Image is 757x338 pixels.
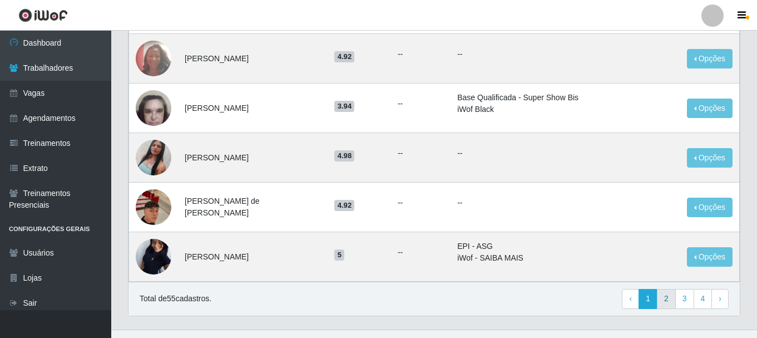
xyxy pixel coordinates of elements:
[136,217,171,296] img: 1742948591558.jpeg
[136,35,171,82] img: 1741872013196.jpeg
[178,232,328,282] td: [PERSON_NAME]
[687,198,733,217] button: Opções
[687,49,733,68] button: Opções
[334,249,344,261] span: 5
[457,92,591,104] li: Base Qualificada - Super Show Bis
[457,241,591,252] li: EPI - ASG
[457,252,591,264] li: iWof - SAIBA MAIS
[140,293,211,305] p: Total de 55 cadastros.
[457,48,591,60] p: --
[178,84,328,133] td: [PERSON_NAME]
[334,51,354,62] span: 4.92
[457,104,591,115] li: iWof Black
[398,247,444,258] ul: --
[334,101,354,112] span: 3.94
[622,289,729,309] nav: pagination
[657,289,676,309] a: 2
[136,175,171,239] img: 1758129575027.jpeg
[457,197,591,209] p: --
[675,289,694,309] a: 3
[694,289,713,309] a: 4
[398,98,444,110] ul: --
[711,289,729,309] a: Next
[629,294,632,303] span: ‹
[719,294,721,303] span: ›
[398,148,444,159] ul: --
[622,289,639,309] a: Previous
[687,99,733,118] button: Opções
[398,48,444,60] ul: --
[178,133,328,183] td: [PERSON_NAME]
[18,8,68,22] img: CoreUI Logo
[457,148,591,159] p: --
[136,84,171,131] img: 1743993949303.jpeg
[178,183,328,232] td: [PERSON_NAME] de [PERSON_NAME]
[178,34,328,84] td: [PERSON_NAME]
[398,197,444,209] ul: --
[687,148,733,168] button: Opções
[334,150,354,161] span: 4.98
[639,289,657,309] a: 1
[687,247,733,267] button: Opções
[136,126,171,189] img: 1757073301466.jpeg
[334,200,354,211] span: 4.92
